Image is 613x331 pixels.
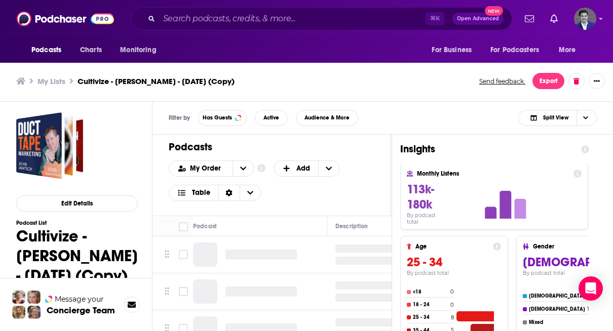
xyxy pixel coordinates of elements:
[16,112,83,179] a: Cultivize - Jason Kramer - Sept 5, 2025 (Copy)
[546,10,562,27] a: Show notifications dropdown
[169,160,254,177] h2: Choose List sort
[17,9,114,28] img: Podchaser - Follow, Share and Rate Podcasts
[559,43,576,57] span: More
[579,276,603,301] div: Open Intercom Messenger
[169,185,261,201] button: Choose View
[529,306,585,312] h4: [DEMOGRAPHIC_DATA]
[587,306,593,312] h4: 10
[485,6,503,16] span: New
[413,302,448,308] h4: 18 - 24
[190,165,224,172] span: My Order
[179,250,188,259] span: Toggle select row
[521,10,538,27] a: Show notifications dropdown
[193,220,217,232] div: Podcast
[407,270,501,276] h4: By podcast total
[164,247,170,262] button: Move
[27,291,41,304] img: Jules Profile
[47,305,115,315] h3: Concierge Team
[12,291,25,304] img: Sydney Profile
[192,189,210,196] span: Table
[73,40,108,60] a: Charts
[169,165,233,172] button: open menu
[432,43,472,57] span: For Business
[296,110,358,126] button: Audience & More
[413,289,448,295] h4: <18
[574,8,596,30] span: Logged in as JasonKramer_TheCRMguy
[304,115,350,120] span: Audience & More
[169,141,367,153] h1: Podcasts
[16,226,138,285] h1: Cultivize - [PERSON_NAME] - [DATE] (Copy)
[80,43,102,57] span: Charts
[529,319,587,325] h4: Mixed
[574,8,596,30] button: Show profile menu
[518,110,597,126] button: Choose View
[484,40,554,60] button: open menu
[450,302,454,308] h4: 0
[233,161,254,176] button: open menu
[407,255,501,270] h3: 25 - 34
[203,115,232,120] span: Has Guests
[169,114,190,121] h3: Filter by
[27,306,41,319] img: Barbara Profile
[257,163,265,173] a: Show additional information
[24,40,74,60] button: open menu
[452,13,504,25] button: Open AdvancedNew
[490,43,539,57] span: For Podcasters
[417,170,569,177] h4: Monthly Listens
[426,12,444,25] span: ⌘ K
[415,243,489,250] h4: Age
[218,185,240,200] div: Sort Direction
[131,7,512,30] div: Search podcasts, credits, & more...
[543,115,568,120] span: Split View
[552,40,589,60] button: open menu
[407,212,448,225] h4: By podcast total
[198,110,247,126] button: Has Guests
[407,182,434,212] span: 113k-180k
[263,115,279,120] span: Active
[179,287,188,296] span: Toggle select row
[164,284,170,299] button: Move
[574,8,596,30] img: User Profile
[451,314,454,321] h4: 8
[16,220,138,226] h3: Podcast List
[425,40,484,60] button: open menu
[12,306,25,319] img: Jon Profile
[589,73,605,89] button: Show More Button
[37,76,65,86] a: My Lists
[532,73,564,89] button: Export
[113,40,169,60] button: open menu
[400,143,573,155] h1: Insights
[16,195,138,212] button: Edit Details
[78,76,235,86] h3: Cultivize - [PERSON_NAME] - [DATE] (Copy)
[457,16,499,21] span: Open Advanced
[255,110,288,126] button: Active
[413,314,449,320] h4: 25 - 34
[274,160,340,177] button: + Add
[450,288,454,295] h4: 0
[159,11,426,27] input: Search podcasts, credits, & more...
[476,77,528,86] button: Send feedback.
[55,294,104,304] span: Message your
[31,43,61,57] span: Podcasts
[529,293,589,299] h4: [DEMOGRAPHIC_DATA]
[120,43,156,57] span: Monitoring
[296,165,310,172] span: Add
